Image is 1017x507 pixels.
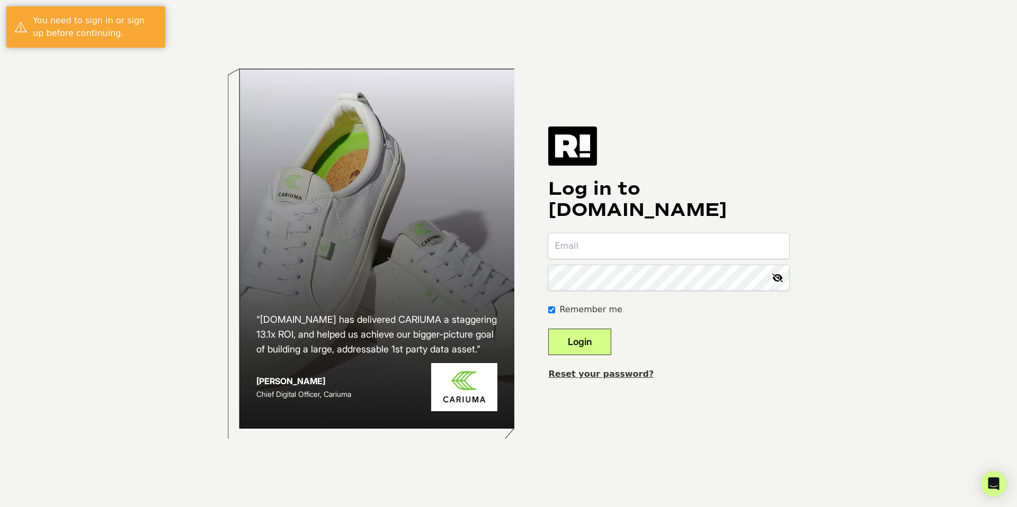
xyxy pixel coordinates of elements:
div: You need to sign in or sign up before continuing. [33,14,157,40]
div: Open Intercom Messenger [981,471,1006,496]
img: Cariuma [431,363,497,411]
img: Retention.com [548,126,597,166]
input: Email [548,233,789,259]
button: Login [548,329,611,355]
span: Chief Digital Officer, Cariuma [256,390,351,399]
h1: Log in to [DOMAIN_NAME] [548,178,789,221]
strong: [PERSON_NAME] [256,376,325,386]
h2: “[DOMAIN_NAME] has delivered CARIUMA a staggering 13.1x ROI, and helped us achieve our bigger-pic... [256,312,498,357]
label: Remember me [559,303,622,316]
a: Reset your password? [548,369,654,379]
